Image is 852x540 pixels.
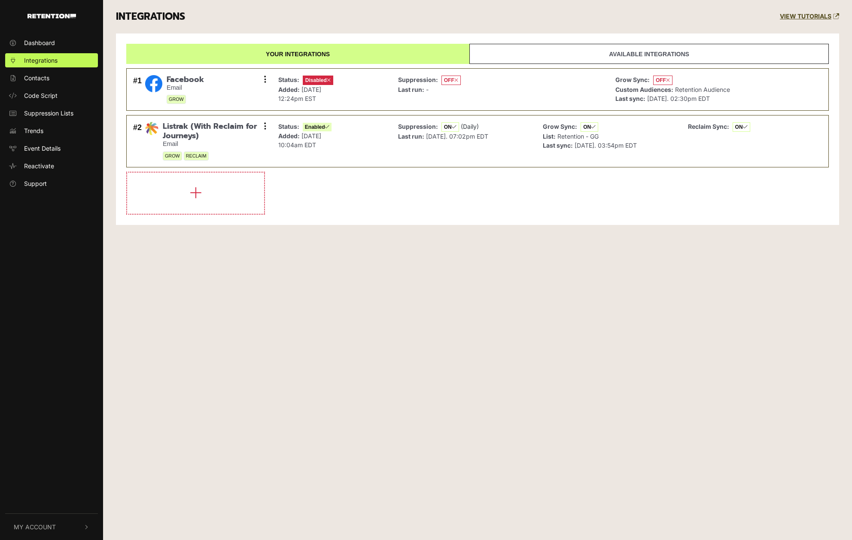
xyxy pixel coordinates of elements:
small: Email [167,84,204,91]
span: Support [24,179,47,188]
a: Support [5,176,98,191]
span: - [426,86,429,93]
span: Trends [24,126,43,135]
small: Email [163,140,265,148]
strong: Grow Sync: [615,76,650,83]
strong: Added: [278,86,300,93]
span: Disabled [303,76,333,85]
span: GROW [163,152,182,161]
strong: List: [543,133,556,140]
div: #2 [133,122,142,160]
a: Dashboard [5,36,98,50]
span: OFF [653,76,672,85]
img: Retention.com [27,14,76,18]
strong: Status: [278,76,299,83]
a: VIEW TUTORIALS [780,13,839,20]
span: ON [441,122,459,132]
span: [DATE]. 03:54pm EDT [575,142,637,149]
strong: Last sync: [615,95,645,102]
img: Facebook [145,75,162,92]
strong: Custom Audiences: [615,86,673,93]
span: ON [733,122,750,132]
a: Your integrations [126,44,469,64]
span: Suppression Lists [24,109,73,118]
span: Reactivate [24,161,54,170]
strong: Grow Sync: [543,123,577,130]
span: Listrak (With Reclaim for Journeys) [163,122,265,140]
span: Facebook [167,75,204,85]
a: Reactivate [5,159,98,173]
span: [DATE] 12:24pm EST [278,86,321,102]
div: #1 [133,75,142,104]
span: Contacts [24,73,49,82]
strong: Last sync: [543,142,573,149]
span: Integrations [24,56,58,65]
img: Listrak (With Reclaim for Journeys) [145,122,158,135]
span: GROW [167,95,186,104]
strong: Reclaim Sync: [688,123,729,130]
strong: Last run: [398,133,424,140]
span: Retention - GG [557,133,599,140]
span: RECLAIM [184,152,209,161]
a: Suppression Lists [5,106,98,120]
a: Contacts [5,71,98,85]
h3: INTEGRATIONS [116,11,185,23]
strong: Suppression: [398,76,438,83]
strong: Added: [278,132,300,140]
a: Trends [5,124,98,138]
a: Available integrations [469,44,829,64]
span: My Account [14,522,56,531]
span: (Daily) [461,123,479,130]
span: Retention Audience [675,86,730,93]
strong: Last run: [398,86,424,93]
span: Code Script [24,91,58,100]
a: Integrations [5,53,98,67]
strong: Suppression: [398,123,438,130]
a: Event Details [5,141,98,155]
button: My Account [5,514,98,540]
a: Code Script [5,88,98,103]
span: Dashboard [24,38,55,47]
span: [DATE]. 07:02pm EDT [426,133,488,140]
span: ON [581,122,598,132]
span: Enabled [303,123,332,131]
span: Event Details [24,144,61,153]
span: [DATE]. 02:30pm EDT [647,95,710,102]
strong: Status: [278,123,299,130]
span: OFF [441,76,461,85]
